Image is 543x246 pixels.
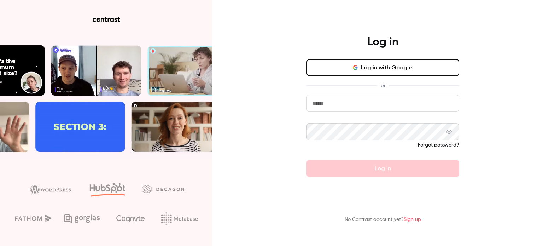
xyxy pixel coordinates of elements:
[404,217,421,222] a: Sign up
[377,82,389,89] span: or
[367,35,398,49] h4: Log in
[345,216,421,223] p: No Contrast account yet?
[306,59,459,76] button: Log in with Google
[142,185,184,193] img: decagon
[418,143,459,148] a: Forgot password?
